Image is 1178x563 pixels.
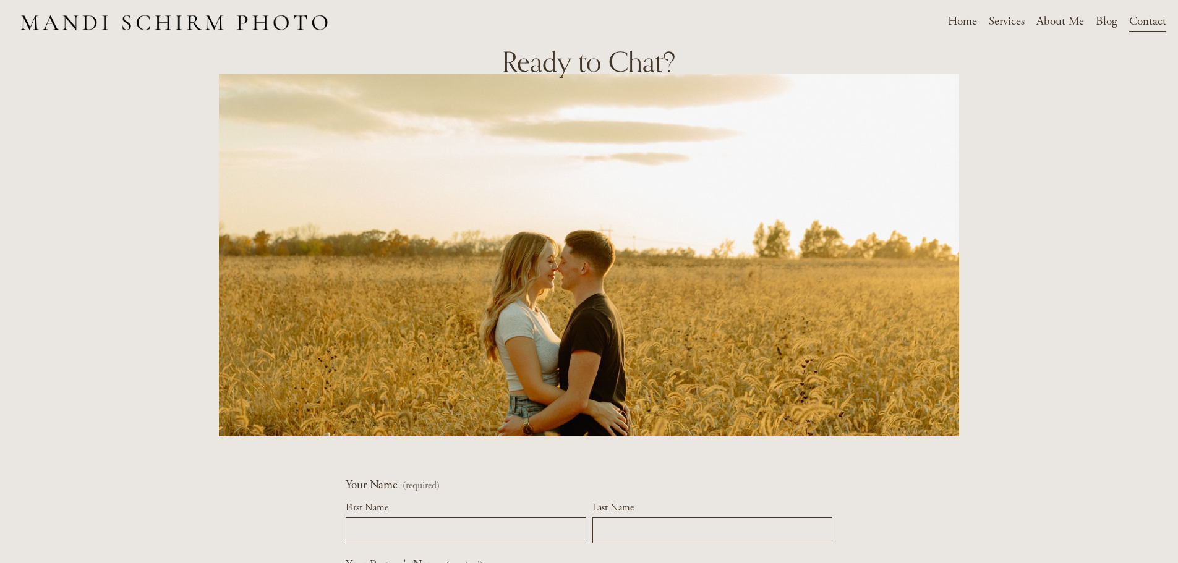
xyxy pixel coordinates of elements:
[989,11,1025,33] a: folder dropdown
[592,500,833,517] div: Last Name
[948,11,977,33] a: Home
[1036,11,1084,33] a: About Me
[346,500,586,517] div: First Name
[403,481,440,491] span: (required)
[989,12,1025,32] span: Services
[1129,11,1166,33] a: Contact
[12,1,337,43] img: Des Moines Wedding Photographer - Mandi Schirm Photo
[1096,11,1117,33] a: Blog
[453,44,726,80] h2: Ready to Chat?
[346,476,398,495] span: Your Name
